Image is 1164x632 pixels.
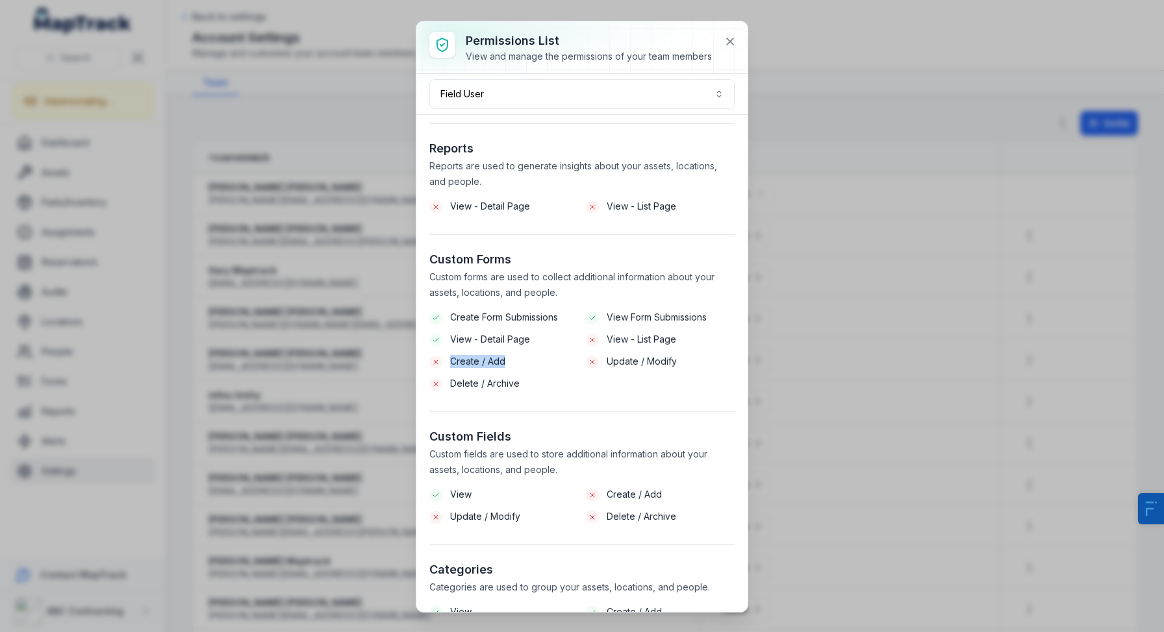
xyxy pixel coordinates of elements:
[429,561,735,579] h3: Categories
[466,50,712,63] div: View and manage the permissions of your team members
[450,488,472,501] span: View
[607,311,707,324] span: View Form Submissions
[450,311,558,324] span: Create Form Submissions
[429,79,735,109] button: Field User
[607,510,676,523] span: Delete / Archive
[429,428,735,446] h3: Custom Fields
[429,140,735,158] h3: Reports
[450,510,520,523] span: Update / Modify
[607,200,676,213] span: View - List Page
[450,333,530,346] span: View - Detail Page
[429,160,717,187] span: Reports are used to generate insights about your assets, locations, and people.
[429,448,707,475] span: Custom fields are used to store additional information about your assets, locations, and people.
[607,355,677,368] span: Update / Modify
[450,355,505,368] span: Create / Add
[450,377,520,390] span: Delete / Archive
[607,488,662,501] span: Create / Add
[466,32,712,50] h3: Permissions List
[450,605,472,618] span: View
[607,605,662,618] span: Create / Add
[429,271,715,298] span: Custom forms are used to collect additional information about your assets, locations, and people.
[429,250,735,269] h3: Custom Forms
[450,200,530,213] span: View - Detail Page
[429,581,710,592] span: Categories are used to group your assets, locations, and people.
[607,333,676,346] span: View - List Page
